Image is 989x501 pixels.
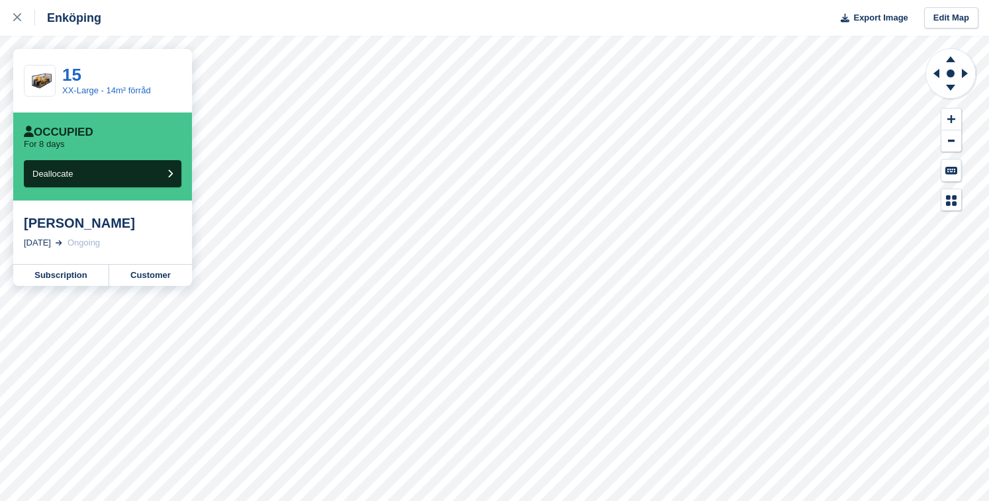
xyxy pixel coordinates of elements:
a: 15 [62,65,81,85]
button: Export Image [833,7,908,29]
div: Occupied [24,126,93,139]
a: Edit Map [924,7,978,29]
div: Enköping [35,10,101,26]
span: Export Image [853,11,908,24]
p: For 8 days [24,139,64,150]
button: Zoom In [941,109,961,130]
div: [DATE] [24,236,51,250]
button: Map Legend [941,189,961,211]
a: Customer [109,265,192,286]
button: Deallocate [24,160,181,187]
button: Zoom Out [941,130,961,152]
button: Keyboard Shortcuts [941,159,961,181]
div: [PERSON_NAME] [24,215,181,231]
a: XX-Large - 14m² förråd [62,85,151,95]
img: _prc-large_final%20(1).png [24,70,55,92]
img: arrow-right-light-icn-cde0832a797a2874e46488d9cf13f60e5c3a73dbe684e267c42b8395dfbc2abf.svg [56,240,62,246]
a: Subscription [13,265,109,286]
span: Deallocate [32,169,73,179]
div: Ongoing [68,236,100,250]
